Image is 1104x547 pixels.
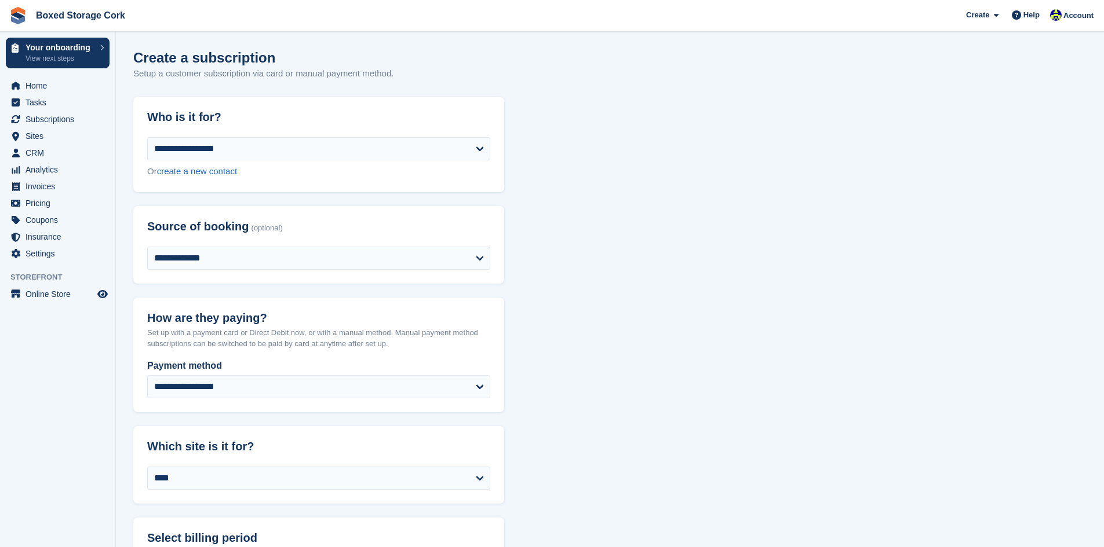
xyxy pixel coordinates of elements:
[133,50,275,65] h1: Create a subscription
[147,359,490,373] label: Payment method
[147,327,490,350] p: Set up with a payment card or Direct Debit now, or with a manual method. Manual payment method su...
[6,178,110,194] a: menu
[6,128,110,144] a: menu
[25,78,95,94] span: Home
[966,9,989,21] span: Create
[6,229,110,245] a: menu
[25,245,95,262] span: Settings
[25,161,95,178] span: Analytics
[6,245,110,262] a: menu
[25,195,95,211] span: Pricing
[157,166,237,176] a: create a new contact
[1050,9,1062,21] img: Vincent
[31,6,130,25] a: Boxed Storage Cork
[6,38,110,68] a: Your onboarding View next steps
[6,78,110,94] a: menu
[96,287,110,301] a: Preview store
[25,111,95,127] span: Subscriptions
[147,531,490,545] h2: Select billing period
[9,7,27,24] img: stora-icon-8386f47178a22dfd0bd8f6a31ec36ba5ce8667c1dd55bd0f319d3a0aa187defe.svg
[25,94,95,111] span: Tasks
[6,145,110,161] a: menu
[6,161,110,178] a: menu
[147,311,490,325] h2: How are they paying?
[6,212,110,228] a: menu
[252,224,283,233] span: (optional)
[1063,10,1094,21] span: Account
[6,286,110,302] a: menu
[147,220,249,233] span: Source of booking
[25,43,94,52] p: Your onboarding
[147,165,490,178] div: Or
[25,53,94,64] p: View next steps
[25,229,95,245] span: Insurance
[25,145,95,161] span: CRM
[25,128,95,144] span: Sites
[147,111,490,124] h2: Who is it for?
[6,111,110,127] a: menu
[6,94,110,111] a: menu
[1023,9,1040,21] span: Help
[147,440,490,453] h2: Which site is it for?
[25,178,95,194] span: Invoices
[25,286,95,302] span: Online Store
[133,67,393,80] p: Setup a customer subscription via card or manual payment method.
[6,195,110,211] a: menu
[25,212,95,228] span: Coupons
[10,271,115,283] span: Storefront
